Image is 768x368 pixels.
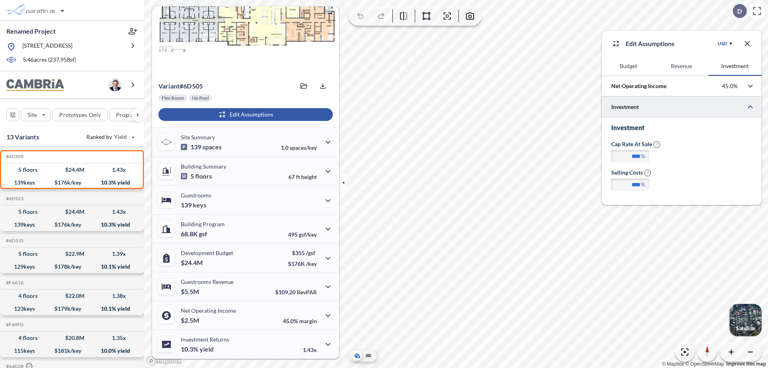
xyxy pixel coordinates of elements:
[158,108,333,121] button: Edit Assumptions
[730,304,762,336] img: Switcher Image
[23,56,76,64] p: 5.46 acres ( 237,958 sf)
[297,289,317,296] span: RevPAR
[641,152,645,160] label: %
[306,260,317,267] span: /key
[708,56,762,76] button: Investment
[299,318,317,324] span: margin
[202,143,222,151] span: spaces
[181,307,236,314] p: Net Operating Income
[662,361,684,367] a: Mapbox
[301,173,317,180] span: height
[4,238,24,243] h5: Click to copy the code
[158,82,203,90] p: # 6d505
[158,82,180,90] span: Variant
[181,163,226,170] p: Building Summary
[685,361,724,367] a: OpenStreetMap
[162,95,184,101] p: Flex Room
[192,95,209,101] p: No Pool
[4,322,24,328] h5: Click to copy the code
[181,278,234,285] p: Guestrooms Revenue
[181,201,206,209] p: 139
[364,351,373,360] button: Site Plan
[181,259,204,267] p: $24.4M
[6,79,64,91] img: BrandImage
[4,154,24,159] h5: Click to copy the code
[611,169,651,177] label: Selling Costs
[6,132,39,142] p: 13 Variants
[283,318,317,324] p: 45.0%
[200,345,214,353] span: yield
[296,173,300,180] span: ft
[146,356,182,366] a: Mapbox homepage
[114,133,127,141] span: Yield
[193,201,206,209] span: keys
[109,78,122,91] img: user logo
[611,140,660,148] label: Cap Rate at Sale
[288,231,317,238] p: 495
[288,260,317,267] p: $176K
[299,231,317,238] span: gsf/key
[181,134,215,141] p: Site Summary
[181,249,233,256] p: Development Budget
[181,288,200,296] p: $5.5M
[181,345,214,353] p: 10.3%
[722,82,738,90] p: 45.0%
[181,336,229,343] p: Investment Returns
[611,124,752,132] h3: Investment
[288,173,317,180] p: 67
[352,351,362,360] button: Aerial View
[737,8,742,15] p: D
[80,131,140,143] button: Ranked by Yield
[21,109,51,121] button: Site
[28,111,37,119] p: Site
[59,111,101,119] p: Prototypes Only
[736,325,755,332] p: Satellite
[181,143,222,151] p: 139
[644,169,651,177] span: ?
[181,221,225,227] p: Building Program
[4,196,24,201] h5: Click to copy the code
[181,230,207,238] p: 68.8K
[653,141,660,148] span: ?
[181,192,211,199] p: Guestrooms
[641,181,645,189] label: %
[4,280,24,286] h5: Click to copy the code
[290,144,317,151] span: spaces/key
[718,40,727,47] div: USD
[52,109,108,121] button: Prototypes Only
[199,230,207,238] span: gsf
[116,111,138,119] p: Program
[109,109,152,121] button: Program
[303,346,317,353] p: 1.43x
[288,249,317,256] p: $355
[626,39,674,48] p: Edit Assumptions
[602,56,655,76] button: Budget
[726,361,766,367] a: Improve this map
[281,144,317,151] p: 1.0
[275,289,317,296] p: $109.20
[611,82,666,90] p: Net Operating Income
[730,304,762,336] button: Switcher ImageSatellite
[195,172,212,180] span: floors
[655,56,708,76] button: Revenue
[306,249,315,256] span: /gsf
[181,316,200,324] p: $2.5M
[22,42,72,52] p: [STREET_ADDRESS]
[6,27,56,36] p: Renamed Project
[181,172,212,180] p: 5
